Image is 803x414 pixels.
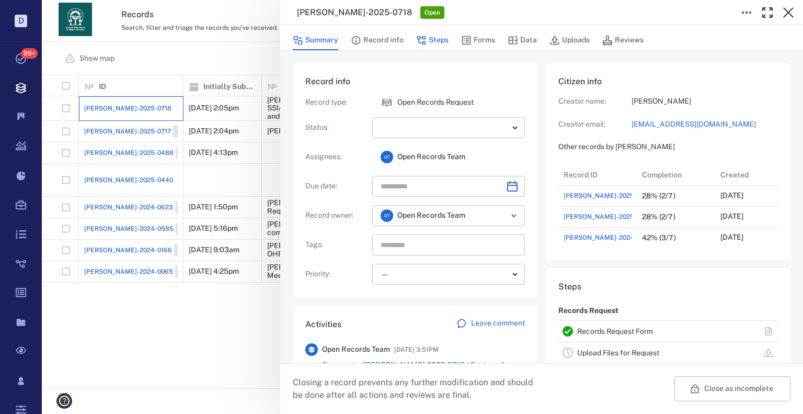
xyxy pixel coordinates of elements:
p: Leave comment [471,318,525,329]
span: Open Records Team [397,152,465,162]
a: [PERSON_NAME]-2025-0717 [564,210,681,223]
span: [PERSON_NAME]-2025-0717 [564,212,650,221]
p: Other records by [PERSON_NAME] [558,142,778,152]
p: Due date : [305,181,368,192]
h6: Steps [558,281,778,293]
h6: Activities [305,318,341,331]
h3: [PERSON_NAME]-2025-0718 [297,6,412,19]
span: [PERSON_NAME]-2024-0623 [564,233,652,242]
div: 28% (2/7) [642,192,675,200]
span: Commented step [322,360,525,381]
div: Record ID [564,160,598,189]
button: Uploads [549,30,590,50]
div: Record infoRecord type:icon Open Records RequestOpen Records RequestStatus:Assignees:OTOpen Recor... [293,63,537,306]
button: Record info [351,30,404,50]
div: Completion [637,164,715,185]
span: 99+ [21,48,38,59]
a: Records Request Form [577,327,653,335]
div: Record ID [558,164,637,185]
button: Close [778,2,799,23]
button: Toggle to Edit Boxes [736,2,757,23]
button: Data [508,30,537,50]
p: Open Records Request [397,97,474,108]
p: Records Request [558,301,618,320]
a: Upload Files for Request [577,349,659,357]
h6: Citizen info [558,75,778,88]
p: [DATE] [720,191,743,201]
a: Leave comment [456,318,525,331]
div: 42% (3/7) [642,234,676,242]
span: Open Records Team [397,210,465,221]
a: [PERSON_NAME]-2025-0718 / Review of Request [322,361,504,379]
p: Status : [305,122,368,133]
p: Creator email: [558,119,632,130]
p: Assignees : [305,152,368,162]
button: Forms [461,30,495,50]
div: Completion [642,160,682,189]
p: Closing a record prevents any further modification and should be done after all actions and revie... [293,376,542,401]
a: [EMAIL_ADDRESS][DOMAIN_NAME] [632,119,778,130]
span: Open [422,8,442,17]
button: Close as incomplete [674,376,790,401]
div: — [381,268,508,281]
img: icon Open Records Request [381,96,393,109]
div: O T [381,151,393,163]
div: Created [720,160,749,189]
div: 28% (2/7) [642,213,675,221]
button: Choose date [502,176,523,197]
button: Summary [293,30,338,50]
p: [PERSON_NAME] [632,96,778,107]
p: Record owner : [305,210,368,221]
button: Steps [416,30,449,50]
p: Tags : [305,240,368,250]
div: O T [381,209,393,222]
p: [DATE] [720,211,743,222]
p: D [15,15,27,27]
span: Help [24,7,45,17]
p: [DATE] [720,232,743,243]
p: Creator name: [558,96,632,107]
a: [PERSON_NAME]-2024-0623 [564,231,683,244]
div: Citizen infoCreator name:[PERSON_NAME]Creator email:[EMAIL_ADDRESS][DOMAIN_NAME]Other records by ... [546,63,790,268]
p: Record type : [305,97,368,108]
button: Toggle Fullscreen [757,2,778,23]
a: [PERSON_NAME]-2025-0718 [564,191,651,200]
span: Open Records Team [322,344,390,355]
span: [DATE] 3:51PM [394,343,439,356]
div: Open Records Request [381,96,393,109]
p: Priority : [305,269,368,279]
div: Created [715,164,794,185]
h6: Record info [305,75,525,88]
button: Open [507,208,521,223]
button: Reviews [602,30,644,50]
